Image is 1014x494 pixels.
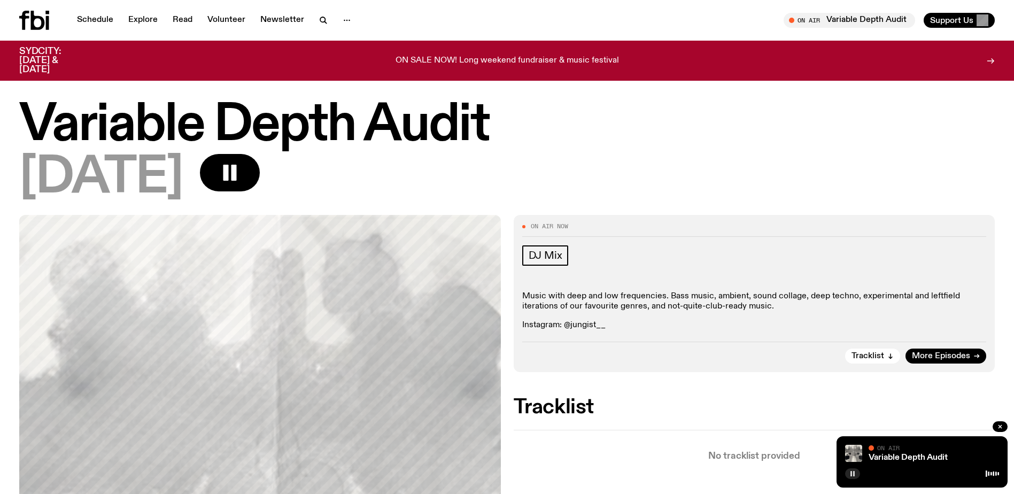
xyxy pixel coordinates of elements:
span: On Air [877,444,900,451]
span: On Air Now [531,223,568,229]
button: Support Us [924,13,995,28]
span: Support Us [930,16,973,25]
h1: Variable Depth Audit [19,102,995,150]
button: Tracklist [845,349,900,364]
a: Variable Depth Audit [869,453,948,462]
p: ON SALE NOW! Long weekend fundraiser & music festival [396,56,619,66]
p: No tracklist provided [514,452,995,461]
a: Explore [122,13,164,28]
span: DJ Mix [529,250,562,261]
h3: SYDCITY: [DATE] & [DATE] [19,47,88,74]
button: On AirVariable Depth Audit [784,13,915,28]
a: Schedule [71,13,120,28]
a: Read [166,13,199,28]
h2: Tracklist [514,398,995,417]
span: More Episodes [912,352,970,360]
a: DJ Mix [522,245,569,266]
p: Music with deep and low frequencies. Bass music, ambient, sound collage, deep techno, experimenta... [522,291,987,312]
a: More Episodes [905,349,986,364]
a: Newsletter [254,13,311,28]
span: [DATE] [19,154,183,202]
p: Instagram: @jungist__ [522,320,987,330]
span: Tracklist [852,352,884,360]
a: Volunteer [201,13,252,28]
img: A black and white Rorschach [845,445,862,462]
